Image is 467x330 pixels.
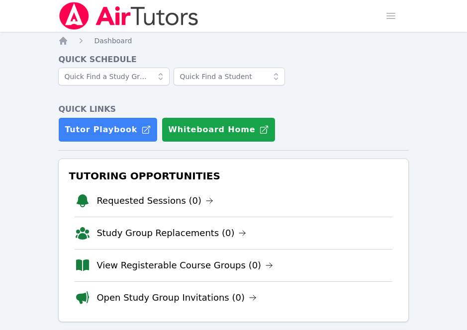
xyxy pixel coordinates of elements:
[58,36,408,46] nav: Breadcrumb
[58,2,199,30] img: Air Tutors
[58,54,408,66] h4: Quick Schedule
[58,103,408,115] h4: Quick Links
[174,68,285,85] input: Quick Find a Student
[58,68,170,85] input: Quick Find a Study Group
[94,36,132,46] a: Dashboard
[96,226,246,240] a: Study Group Replacements (0)
[96,291,257,305] a: Open Study Group Invitations (0)
[58,117,158,142] a: Tutor Playbook
[67,167,400,185] h3: Tutoring Opportunities
[94,37,132,45] span: Dashboard
[96,194,213,208] a: Requested Sessions (0)
[162,117,276,142] button: Whiteboard Home
[96,258,273,272] a: View Registerable Course Groups (0)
